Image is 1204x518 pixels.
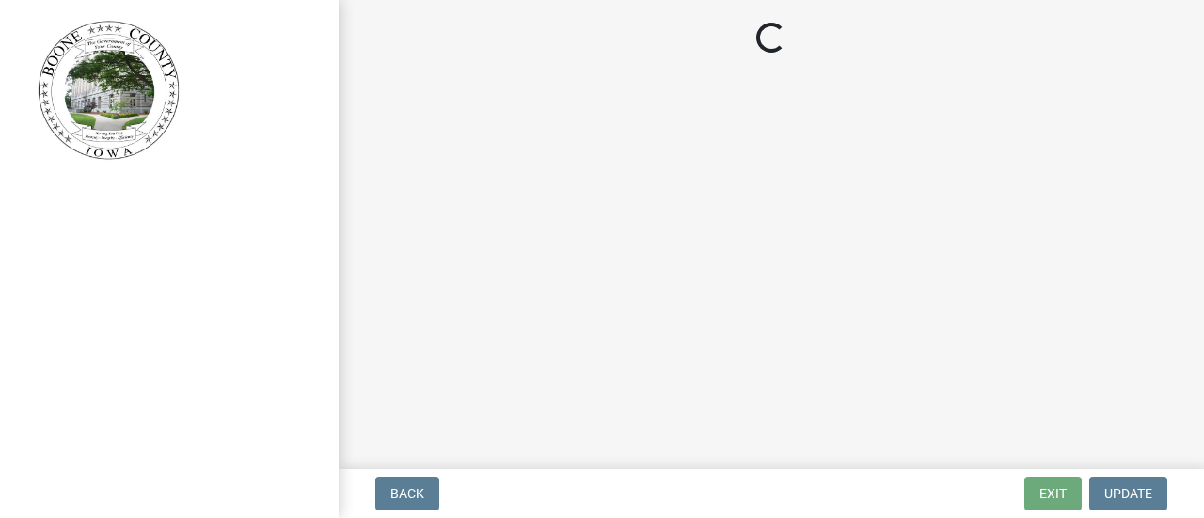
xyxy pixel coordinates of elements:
[375,477,439,510] button: Back
[1024,477,1082,510] button: Exit
[1104,486,1152,501] span: Update
[38,20,181,161] img: Boone County, Iowa
[1089,477,1167,510] button: Update
[390,486,424,501] span: Back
